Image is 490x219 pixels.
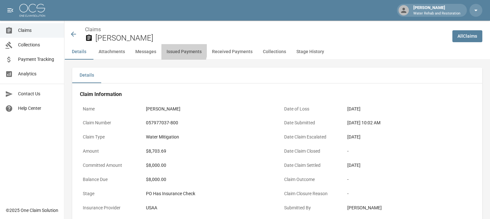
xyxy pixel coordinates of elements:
[72,68,101,83] button: Details
[281,173,339,186] p: Claim Outcome
[146,148,271,155] div: $8,703.69
[347,134,472,140] div: [DATE]
[413,11,460,16] p: Water Rehab and Restoration
[72,68,482,83] div: details tabs
[80,173,138,186] p: Balance Due
[80,117,138,129] p: Claim Number
[80,202,138,214] p: Insurance Provider
[347,119,472,126] div: [DATE] 10:02 AM
[80,187,138,200] p: Stage
[18,71,59,77] span: Analytics
[80,131,138,143] p: Claim Type
[18,90,59,97] span: Contact Us
[452,30,482,42] a: AllClaims
[258,44,291,60] button: Collections
[347,148,472,155] div: -
[95,33,447,43] h2: [PERSON_NAME]
[130,44,161,60] button: Messages
[18,42,59,48] span: Collections
[80,145,138,157] p: Amount
[80,103,138,115] p: Name
[85,26,101,33] a: Claims
[64,44,93,60] button: Details
[347,162,472,169] div: [DATE]
[281,202,339,214] p: Submitted By
[85,26,447,33] nav: breadcrumb
[411,5,463,16] div: [PERSON_NAME]
[161,44,207,60] button: Issued Payments
[291,44,329,60] button: Stage History
[146,134,271,140] div: Water Mitigation
[6,207,58,214] div: © 2025 One Claim Solution
[93,44,130,60] button: Attachments
[19,4,45,17] img: ocs-logo-white-transparent.png
[146,205,271,211] div: USAA
[146,190,271,197] div: PO Has Insurance Check
[281,131,339,143] p: Date Claim Escalated
[64,44,490,60] div: anchor tabs
[207,44,258,60] button: Received Payments
[281,187,339,200] p: Claim Closure Reason
[18,105,59,112] span: Help Center
[347,106,472,112] div: [DATE]
[18,56,59,63] span: Payment Tracking
[347,190,472,197] div: -
[281,145,339,157] p: Date Claim Closed
[146,106,271,112] div: [PERSON_NAME]
[281,159,339,172] p: Date Claim Settled
[347,176,472,183] div: -
[281,117,339,129] p: Date Submitted
[146,119,271,126] div: 057977037-800
[146,176,271,183] div: $8,000.00
[80,91,475,98] h4: Claim Information
[80,159,138,172] p: Committed Amount
[4,4,17,17] button: open drawer
[347,205,472,211] div: [PERSON_NAME]
[281,103,339,115] p: Date of Loss
[18,27,59,34] span: Claims
[146,162,271,169] div: $8,000.00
